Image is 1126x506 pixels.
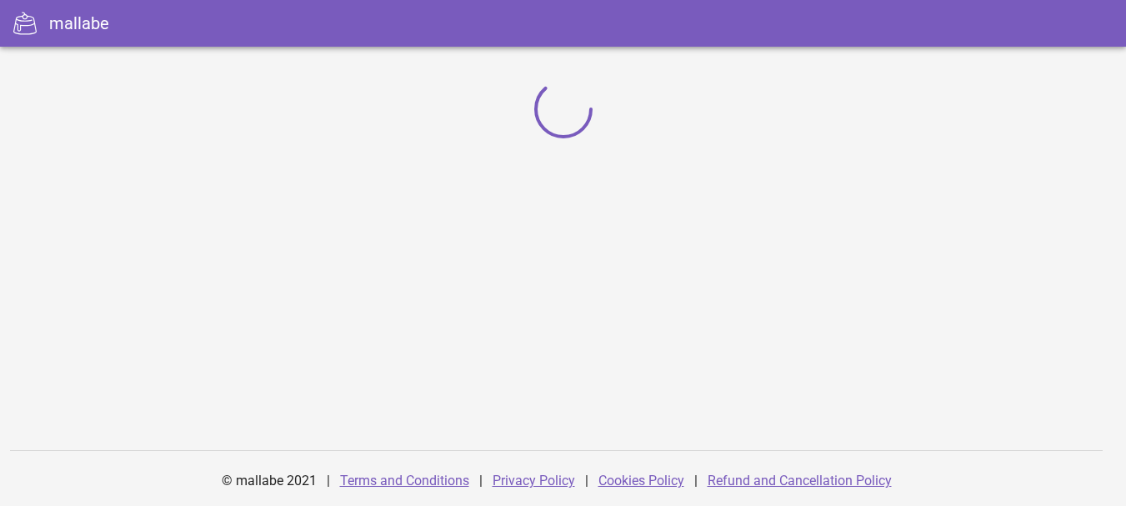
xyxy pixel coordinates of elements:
[493,473,575,488] a: Privacy Policy
[49,11,109,36] div: mallabe
[340,473,469,488] a: Terms and Conditions
[708,473,892,488] a: Refund and Cancellation Policy
[585,461,588,501] div: |
[694,461,698,501] div: |
[598,473,684,488] a: Cookies Policy
[479,461,483,501] div: |
[327,461,330,501] div: |
[212,461,327,501] div: © mallabe 2021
